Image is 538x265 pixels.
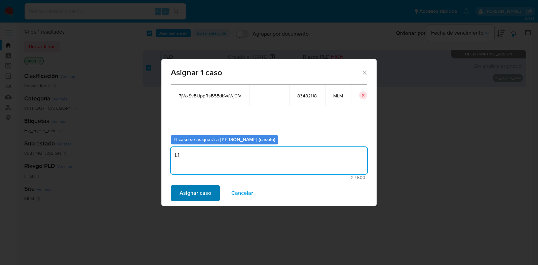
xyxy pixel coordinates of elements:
[179,93,241,99] span: 7jWxSvBUppRsB5EdbVeWjCfv
[333,93,343,99] span: MLM
[180,186,211,201] span: Asignar caso
[173,175,365,180] span: Máximo 500 caracteres
[359,91,367,99] button: icon-button
[174,136,275,143] b: El caso se asignará a [PERSON_NAME] (casoto)
[171,147,367,174] textarea: L1
[161,59,377,206] div: assign-modal
[297,93,317,99] span: 83482118
[223,185,262,201] button: Cancelar
[231,186,253,201] span: Cancelar
[171,69,361,77] span: Asignar 1 caso
[361,69,368,75] button: Cerrar ventana
[171,185,220,201] button: Asignar caso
